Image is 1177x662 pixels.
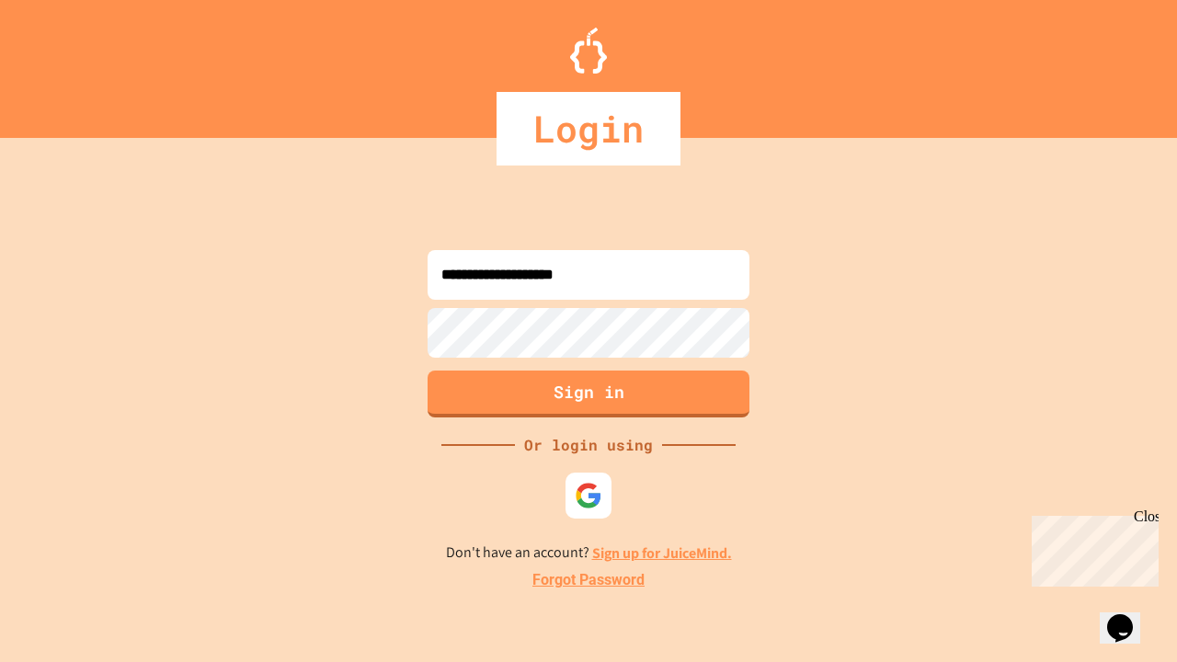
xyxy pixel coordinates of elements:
p: Don't have an account? [446,542,732,565]
a: Forgot Password [532,569,645,591]
div: Chat with us now!Close [7,7,127,117]
a: Sign up for JuiceMind. [592,543,732,563]
iframe: chat widget [1024,508,1159,587]
button: Sign in [428,371,749,417]
img: Logo.svg [570,28,607,74]
div: Or login using [515,434,662,456]
div: Login [497,92,680,165]
iframe: chat widget [1100,588,1159,644]
img: google-icon.svg [575,482,602,509]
